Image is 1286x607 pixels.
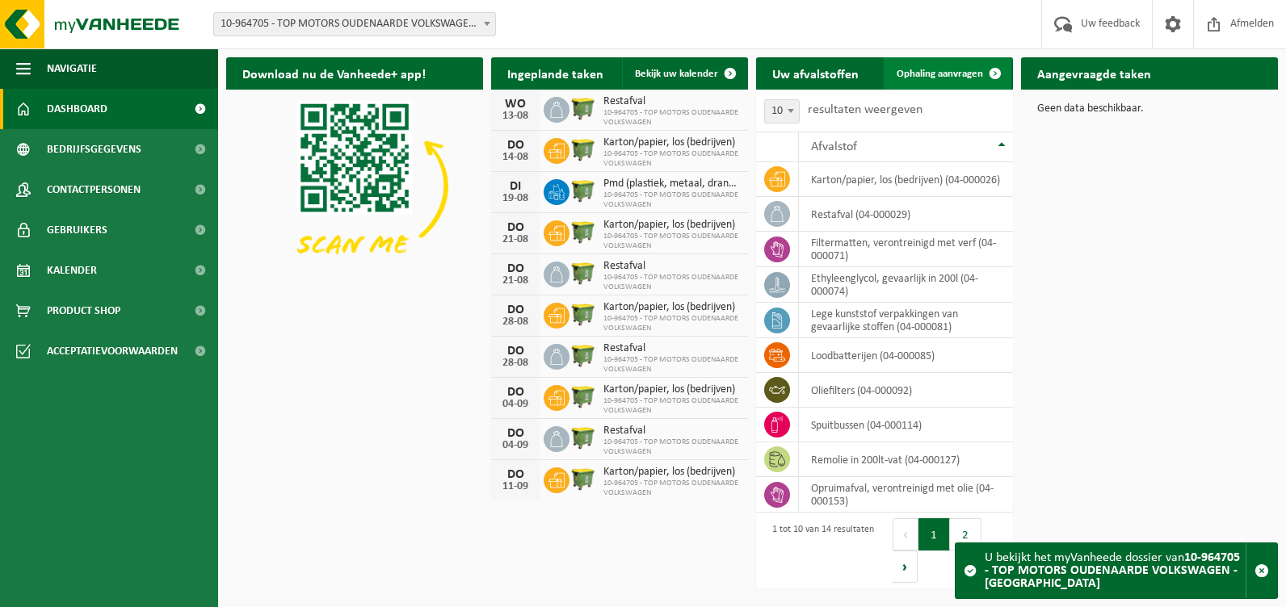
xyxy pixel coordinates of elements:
div: U bekijkt het myVanheede dossier van [985,543,1246,598]
td: filtermatten, verontreinigd met verf (04-000071) [799,232,1013,267]
td: ethyleenglycol, gevaarlijk in 200l (04-000074) [799,267,1013,303]
div: DO [499,262,532,275]
div: 19-08 [499,193,532,204]
img: WB-1100-HPE-GN-50 [569,341,597,369]
td: opruimafval, verontreinigd met olie (04-000153) [799,477,1013,513]
p: Geen data beschikbaar. [1037,103,1262,115]
img: WB-1100-HPE-GN-50 [569,259,597,287]
h2: Ingeplande taken [491,57,620,89]
div: 28-08 [499,358,532,369]
strong: 10-964705 - TOP MOTORS OUDENAARDE VOLKSWAGEN - [GEOGRAPHIC_DATA] [985,551,1240,590]
span: Kalender [47,250,97,291]
h2: Aangevraagde taken [1021,57,1167,89]
td: restafval (04-000029) [799,197,1013,232]
span: Gebruikers [47,210,107,250]
span: 10-964705 - TOP MOTORS OUDENAARDE VOLKSWAGEN [603,479,740,498]
label: resultaten weergeven [808,103,922,116]
span: Restafval [603,260,740,273]
span: 10-964705 - TOP MOTORS OUDENAARDE VOLKSWAGEN [603,355,740,375]
td: spuitbussen (04-000114) [799,408,1013,442]
div: DO [499,221,532,234]
img: WB-1100-HPE-GN-50 [569,218,597,245]
td: remolie in 200lt-vat (04-000127) [799,442,1013,477]
span: 10-964705 - TOP MOTORS OUDENAARDE VOLKSWAGEN [603,149,740,169]
span: Ophaling aanvragen [897,69,983,79]
img: WB-1100-HPE-GN-50 [569,424,597,451]
span: Navigatie [47,48,97,89]
span: 10-964705 - TOP MOTORS OUDENAARDE VOLKSWAGEN [603,273,740,292]
span: Karton/papier, los (bedrijven) [603,136,740,149]
span: Karton/papier, los (bedrijven) [603,466,740,479]
img: WB-1100-HPE-GN-50 [569,94,597,122]
button: Next [893,550,918,583]
img: WB-1100-HPE-GN-50 [569,465,597,492]
span: Restafval [603,95,740,108]
span: Contactpersonen [47,170,141,210]
span: 10 [765,100,799,123]
div: 14-08 [499,152,532,163]
button: 2 [950,518,981,550]
span: 10-964705 - TOP MOTORS OUDENAARDE VOLKSWAGEN - OUDENAARDE [213,12,496,36]
div: 28-08 [499,316,532,328]
span: Karton/papier, los (bedrijven) [603,219,740,232]
span: Bedrijfsgegevens [47,129,141,170]
a: Ophaling aanvragen [884,57,1011,90]
img: WB-1100-HPE-GN-50 [569,136,597,163]
img: WB-1100-HPE-GN-50 [569,177,597,204]
span: 10-964705 - TOP MOTORS OUDENAARDE VOLKSWAGEN - OUDENAARDE [214,13,495,36]
h2: Uw afvalstoffen [756,57,875,89]
span: Afvalstof [811,140,857,153]
div: DI [499,180,532,193]
img: WB-1100-HPE-GN-50 [569,383,597,410]
button: Previous [893,518,918,550]
td: karton/papier, los (bedrijven) (04-000026) [799,162,1013,197]
div: 04-09 [499,440,532,451]
span: Pmd (plastiek, metaal, drankkartons) (bedrijven) [603,178,740,190]
span: Dashboard [47,89,107,129]
div: DO [499,303,532,316]
td: lege kunststof verpakkingen van gevaarlijke stoffen (04-000081) [799,303,1013,338]
span: Acceptatievoorwaarden [47,331,178,371]
div: DO [499,386,532,399]
div: DO [499,139,532,152]
div: 21-08 [499,234,532,245]
div: 13-08 [499,111,532,122]
span: 10-964705 - TOP MOTORS OUDENAARDE VOLKSWAGEN [603,314,740,333]
span: 10-964705 - TOP MOTORS OUDENAARDE VOLKSWAGEN [603,437,740,457]
span: 10-964705 - TOP MOTORS OUDENAARDE VOLKSWAGEN [603,190,740,210]
button: 1 [918,518,950,550]
div: 04-09 [499,399,532,410]
div: 11-09 [499,481,532,492]
span: Bekijk uw kalender [635,69,718,79]
div: 1 tot 10 van 14 resultaten [764,517,874,584]
div: DO [499,468,532,481]
a: Bekijk uw kalender [622,57,746,90]
td: loodbatterijen (04-000085) [799,338,1013,373]
div: DO [499,427,532,440]
span: 10-964705 - TOP MOTORS OUDENAARDE VOLKSWAGEN [603,396,740,416]
div: 21-08 [499,275,532,287]
span: Karton/papier, los (bedrijven) [603,301,740,314]
span: 10 [764,99,800,123]
span: 10-964705 - TOP MOTORS OUDENAARDE VOLKSWAGEN [603,232,740,251]
img: Download de VHEPlus App [226,90,483,283]
span: Restafval [603,342,740,355]
h2: Download nu de Vanheede+ app! [226,57,442,89]
span: Restafval [603,425,740,437]
span: Product Shop [47,291,120,331]
span: Karton/papier, los (bedrijven) [603,383,740,396]
img: WB-1100-HPE-GN-50 [569,300,597,328]
div: WO [499,98,532,111]
div: DO [499,345,532,358]
span: 10-964705 - TOP MOTORS OUDENAARDE VOLKSWAGEN [603,108,740,128]
td: oliefilters (04-000092) [799,373,1013,408]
